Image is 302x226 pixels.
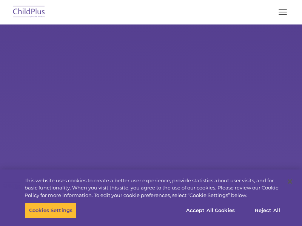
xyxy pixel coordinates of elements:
[25,203,77,218] button: Cookies Settings
[244,203,291,218] button: Reject All
[182,203,239,218] button: Accept All Cookies
[282,173,298,190] button: Close
[25,177,281,199] div: This website uses cookies to create a better user experience, provide statistics about user visit...
[11,3,47,21] img: ChildPlus by Procare Solutions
